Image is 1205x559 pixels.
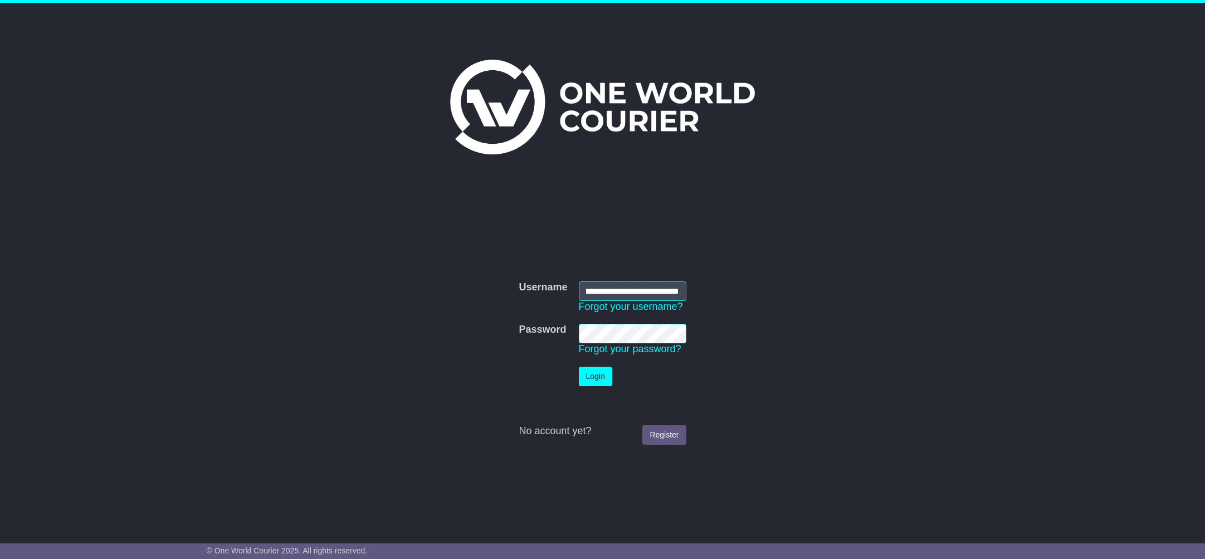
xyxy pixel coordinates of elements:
a: Forgot your password? [579,343,681,354]
img: One World [450,60,754,154]
div: No account yet? [519,425,686,438]
button: Login [579,367,612,386]
a: Register [642,425,686,445]
label: Username [519,281,567,294]
a: Forgot your username? [579,301,683,312]
span: © One World Courier 2025. All rights reserved. [207,546,368,555]
label: Password [519,324,566,336]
